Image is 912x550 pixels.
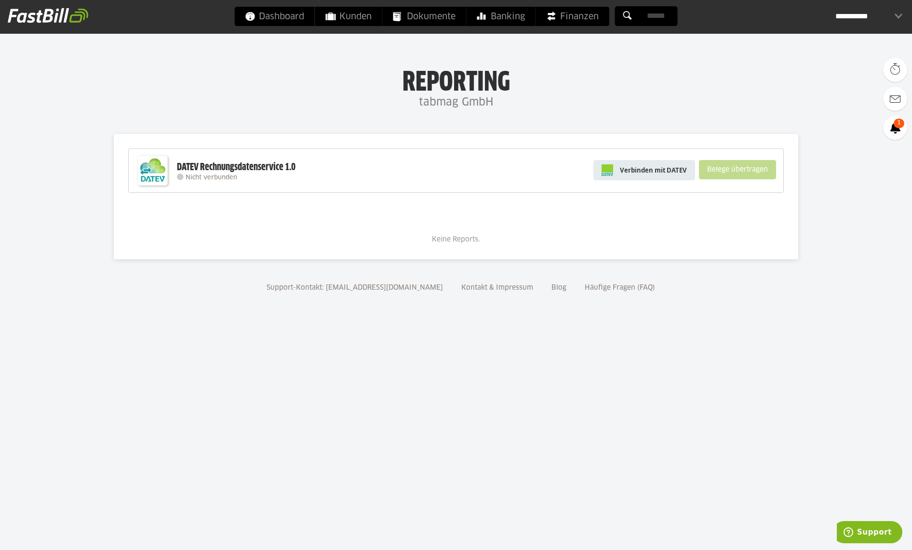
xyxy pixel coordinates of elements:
a: Dokumente [383,7,466,26]
span: Verbinden mit DATEV [620,165,687,175]
a: Support-Kontakt: [EMAIL_ADDRESS][DOMAIN_NAME] [263,284,446,291]
img: DATEV-Datenservice Logo [134,151,172,190]
span: Kunden [326,7,372,26]
a: Blog [548,284,570,291]
span: Banking [477,7,525,26]
span: Keine Reports. [432,236,480,243]
a: Kunden [315,7,382,26]
span: Nicht verbunden [186,174,237,181]
a: Kontakt & Impressum [458,284,536,291]
sl-button: Belege übertragen [699,160,776,179]
iframe: Öffnet ein Widget, in dem Sie weitere Informationen finden [837,521,902,545]
img: fastbill_logo_white.png [8,8,88,23]
span: Dashboard [245,7,304,26]
div: DATEV Rechnungsdatenservice 1.0 [177,161,295,174]
a: Häufige Fragen (FAQ) [581,284,658,291]
a: Verbinden mit DATEV [593,160,695,180]
h1: Reporting [96,68,816,93]
a: Dashboard [235,7,315,26]
span: Finanzen [547,7,599,26]
a: 1 [883,116,907,140]
span: 1 [894,119,904,128]
a: Banking [467,7,536,26]
span: Dokumente [393,7,456,26]
a: Finanzen [536,7,609,26]
img: pi-datev-logo-farbig-24.svg [602,164,613,176]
